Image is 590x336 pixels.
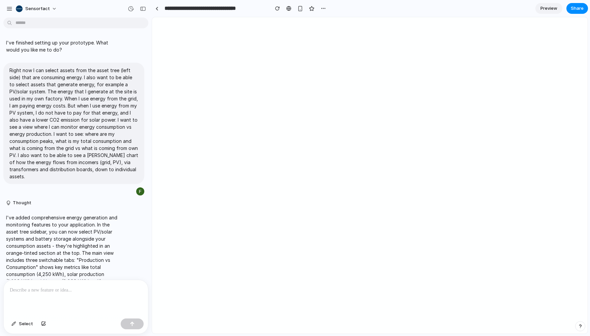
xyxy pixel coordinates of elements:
[571,5,584,12] span: Share
[8,318,36,329] button: Select
[566,3,588,14] button: Share
[25,5,50,12] span: Sensorfact
[13,3,60,14] button: Sensorfact
[9,67,138,180] p: Right now I can select assets from the asset tree (left side) that are consuming energy. I also w...
[19,320,33,327] span: Select
[6,39,119,53] p: I've finished setting up your prototype. What would you like me to do?
[540,5,557,12] span: Preview
[535,3,562,14] a: Preview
